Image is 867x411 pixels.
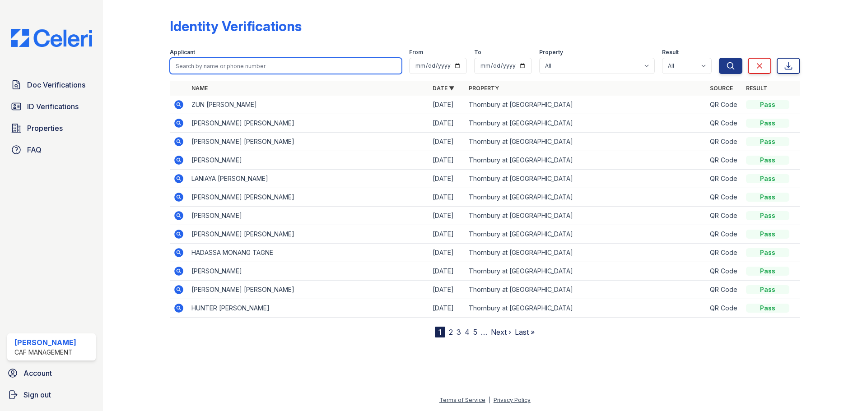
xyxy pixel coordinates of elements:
td: Thornbury at [GEOGRAPHIC_DATA] [465,299,706,318]
td: Thornbury at [GEOGRAPHIC_DATA] [465,133,706,151]
td: Thornbury at [GEOGRAPHIC_DATA] [465,151,706,170]
div: CAF Management [14,348,76,357]
td: Thornbury at [GEOGRAPHIC_DATA] [465,207,706,225]
div: Pass [746,174,789,183]
a: Next › [491,328,511,337]
a: Source [710,85,733,92]
td: [PERSON_NAME] [PERSON_NAME] [188,281,429,299]
a: Property [469,85,499,92]
td: Thornbury at [GEOGRAPHIC_DATA] [465,281,706,299]
a: 5 [473,328,477,337]
td: [DATE] [429,299,465,318]
img: CE_Logo_Blue-a8612792a0a2168367f1c8372b55b34899dd931a85d93a1a3d3e32e68fde9ad4.png [4,29,99,47]
td: [DATE] [429,225,465,244]
td: Thornbury at [GEOGRAPHIC_DATA] [465,244,706,262]
td: QR Code [706,133,742,151]
td: [PERSON_NAME] [PERSON_NAME] [188,114,429,133]
td: [PERSON_NAME] [PERSON_NAME] [188,188,429,207]
td: QR Code [706,225,742,244]
div: Identity Verifications [170,18,302,34]
span: Account [23,368,52,379]
a: Doc Verifications [7,76,96,94]
td: HADASSA MONANG TAGNE [188,244,429,262]
a: 2 [449,328,453,337]
a: ID Verifications [7,97,96,115]
label: From [409,49,423,56]
td: QR Code [706,207,742,225]
a: 3 [457,328,461,337]
td: Thornbury at [GEOGRAPHIC_DATA] [465,170,706,188]
td: Thornbury at [GEOGRAPHIC_DATA] [465,225,706,244]
td: QR Code [706,170,742,188]
label: Property [539,49,563,56]
a: Privacy Policy [494,397,531,403]
td: [PERSON_NAME] [PERSON_NAME] [188,133,429,151]
div: Pass [746,248,789,257]
td: [DATE] [429,151,465,170]
td: Thornbury at [GEOGRAPHIC_DATA] [465,96,706,114]
a: Result [746,85,767,92]
span: … [481,327,487,337]
td: ZUN [PERSON_NAME] [188,96,429,114]
div: Pass [746,137,789,146]
td: LANIAYA [PERSON_NAME] [188,170,429,188]
td: QR Code [706,281,742,299]
div: [PERSON_NAME] [14,337,76,348]
a: FAQ [7,141,96,159]
td: [DATE] [429,262,465,281]
td: Thornbury at [GEOGRAPHIC_DATA] [465,114,706,133]
div: Pass [746,156,789,165]
td: [DATE] [429,281,465,299]
td: QR Code [706,188,742,207]
td: [PERSON_NAME] [PERSON_NAME] [188,225,429,244]
span: Doc Verifications [27,79,85,90]
label: To [474,49,481,56]
a: Terms of Service [439,397,485,403]
div: Pass [746,100,789,109]
td: [DATE] [429,244,465,262]
input: Search by name or phone number [170,58,402,74]
td: [DATE] [429,114,465,133]
td: [PERSON_NAME] [188,262,429,281]
label: Result [662,49,679,56]
span: ID Verifications [27,101,79,112]
td: Thornbury at [GEOGRAPHIC_DATA] [465,188,706,207]
span: Sign out [23,389,51,400]
td: QR Code [706,244,742,262]
a: Name [191,85,208,92]
div: | [489,397,490,403]
td: [PERSON_NAME] [188,151,429,170]
div: Pass [746,285,789,294]
div: Pass [746,119,789,128]
a: Date ▼ [433,85,454,92]
td: [DATE] [429,96,465,114]
div: Pass [746,267,789,276]
td: [DATE] [429,207,465,225]
td: [DATE] [429,133,465,151]
div: Pass [746,193,789,202]
a: Sign out [4,386,99,404]
a: Last » [515,328,535,337]
td: [PERSON_NAME] [188,207,429,225]
a: Account [4,364,99,382]
div: Pass [746,304,789,313]
td: Thornbury at [GEOGRAPHIC_DATA] [465,262,706,281]
a: Properties [7,119,96,137]
td: QR Code [706,299,742,318]
td: QR Code [706,151,742,170]
td: QR Code [706,96,742,114]
div: Pass [746,230,789,239]
td: HUNTER [PERSON_NAME] [188,299,429,318]
div: 1 [435,327,445,337]
a: 4 [465,328,470,337]
td: [DATE] [429,170,465,188]
td: QR Code [706,262,742,281]
div: Pass [746,211,789,220]
td: [DATE] [429,188,465,207]
span: FAQ [27,144,42,155]
label: Applicant [170,49,195,56]
span: Properties [27,123,63,134]
td: QR Code [706,114,742,133]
